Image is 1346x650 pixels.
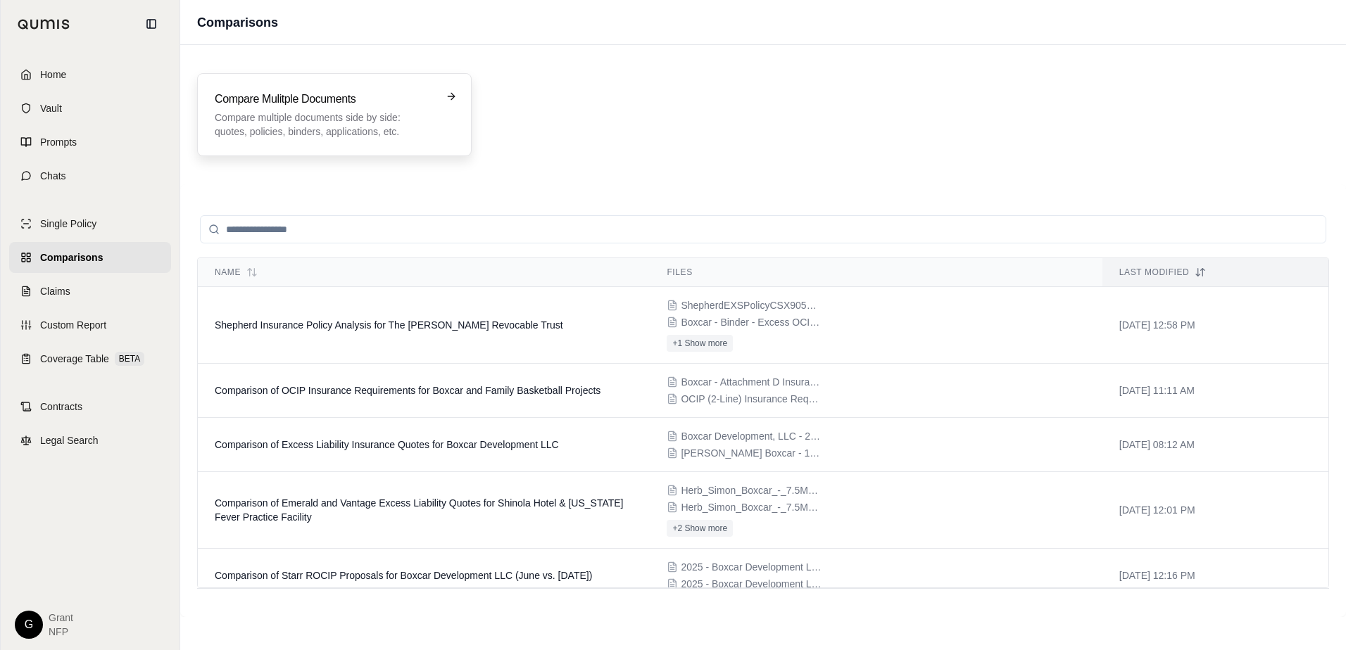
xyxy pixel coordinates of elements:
[1102,287,1328,364] td: [DATE] 12:58 PM
[9,160,171,191] a: Chats
[1102,549,1328,603] td: [DATE] 12:16 PM
[681,315,822,329] span: Boxcar - Binder - Excess OCIP - $5M X $2MPRIMARY - Shepherd - 2025.08.19.pdf
[667,520,733,537] button: +2 Show more
[667,335,733,352] button: +1 Show more
[650,258,1102,287] th: Files
[215,439,559,450] span: Comparison of Excess Liability Insurance Quotes for Boxcar Development LLC
[49,625,73,639] span: NFP
[18,19,70,30] img: Qumis Logo
[9,310,171,340] a: Custom Report
[40,101,62,115] span: Vault
[40,284,70,298] span: Claims
[40,217,96,231] span: Single Policy
[9,391,171,422] a: Contracts
[215,267,633,278] div: Name
[40,250,103,265] span: Comparisons
[215,110,434,139] p: Compare multiple documents side by side: quotes, policies, binders, applications, etc.
[49,611,73,625] span: Grant
[215,497,624,523] span: Comparison of Emerald and Vantage Excess Liability Quotes for Shinola Hotel & Indiana Fever Pract...
[215,91,434,108] h3: Compare Mulitple Documents
[681,500,822,514] span: Herb_Simon_Boxcar_-_7.5M_po_15M_xs_10M_Quote_-_Vantage.pdf
[115,352,144,366] span: BETA
[681,560,822,574] span: 2025 - Boxcar Development LLC - Herb Simon Revocable Trust ROCIP - Proposal.pdf
[40,400,82,414] span: Contracts
[215,385,600,396] span: Comparison of OCIP Insurance Requirements for Boxcar and Family Basketball Projects
[40,318,106,332] span: Custom Report
[681,375,822,389] span: Boxcar - Attachment D Insurance Requirements (Shiel) (4896-5322-8124.v2)-c.docx
[15,611,43,639] div: G
[9,425,171,456] a: Legal Search
[197,13,278,32] h1: Comparisons
[40,433,99,447] span: Legal Search
[1102,472,1328,549] td: [DATE] 12:01 PM
[9,93,171,124] a: Vault
[1102,364,1328,418] td: [DATE] 11:11 AM
[9,343,171,374] a: Coverage TableBETA
[681,446,822,460] span: Herb Simon Boxcar - 12.5M po 25M xs 25M Quote - Berkley.pdf
[9,208,171,239] a: Single Policy
[681,392,822,406] span: OCIP (2-Line) Insurance Requirements (4934-6679-2767.v4)-c.docx
[9,276,171,307] a: Claims
[681,483,822,497] span: Herb_Simon_Boxcar_-_7.5M_po_15M_xs_10M_Quote_-_Emerald.pdf
[9,59,171,90] a: Home
[40,68,66,82] span: Home
[1119,267,1312,278] div: Last modified
[9,242,171,273] a: Comparisons
[681,429,822,443] span: Boxcar Development, LLC - 2025 12.5M po 25M xs 25M Quote.pdf
[1102,418,1328,472] td: [DATE] 08:12 AM
[215,319,563,331] span: Shepherd Insurance Policy Analysis for The Herbert Simon Revocable Trust
[681,298,822,312] span: ShepherdEXSPolicyCSX90585444P-00TheHerbertSimonRevocableTrust.pdf
[40,352,109,366] span: Coverage Table
[40,169,66,183] span: Chats
[215,570,592,581] span: Comparison of Starr ROCIP Proposals for Boxcar Development LLC (June vs. July 2025)
[9,127,171,158] a: Prompts
[40,135,77,149] span: Prompts
[140,13,163,35] button: Collapse sidebar
[681,577,822,591] span: 2025 - Boxcar Development LLC - Herb Simon Revocable Trust ROCIP - Proposal.pdf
